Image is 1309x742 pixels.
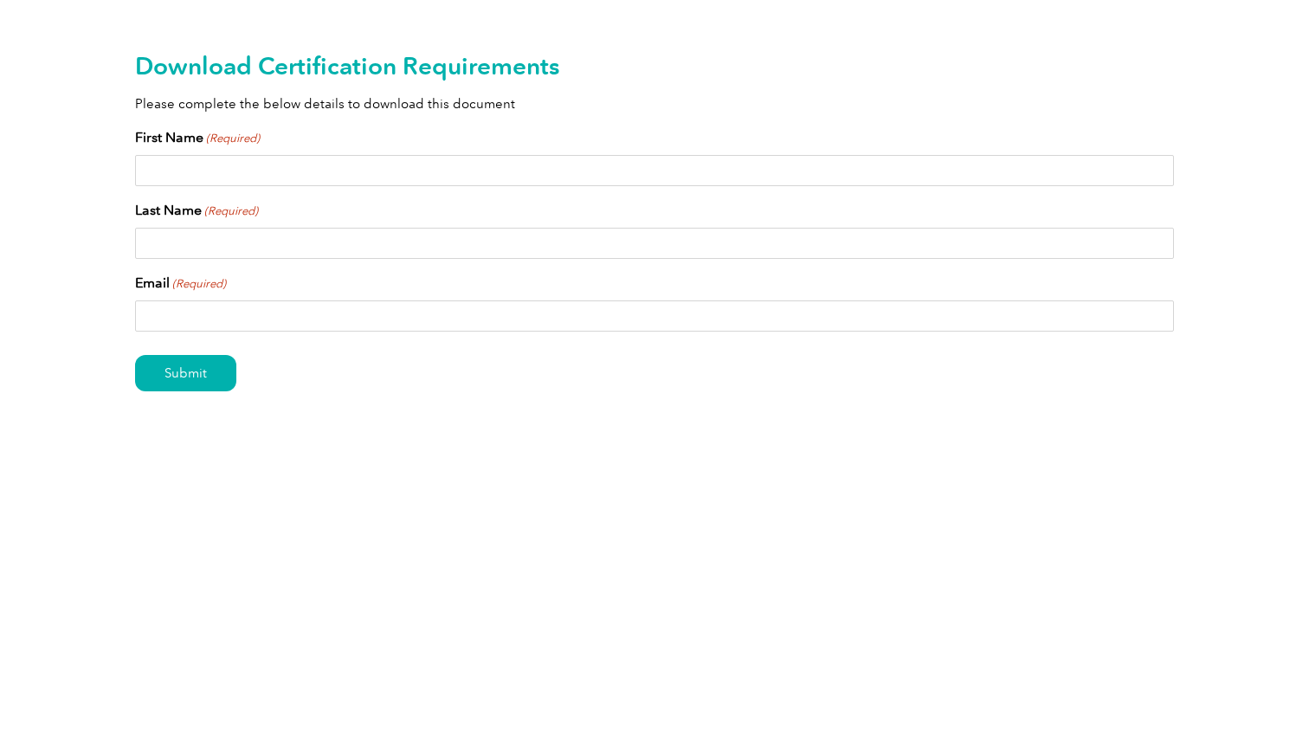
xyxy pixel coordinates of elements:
span: (Required) [203,203,259,220]
span: (Required) [205,130,261,147]
label: First Name [135,127,260,148]
input: Submit [135,355,236,391]
span: (Required) [171,275,227,293]
h2: Download Certification Requirements [135,52,1174,80]
label: Email [135,273,226,294]
p: Please complete the below details to download this document [135,94,1174,113]
label: Last Name [135,200,258,221]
